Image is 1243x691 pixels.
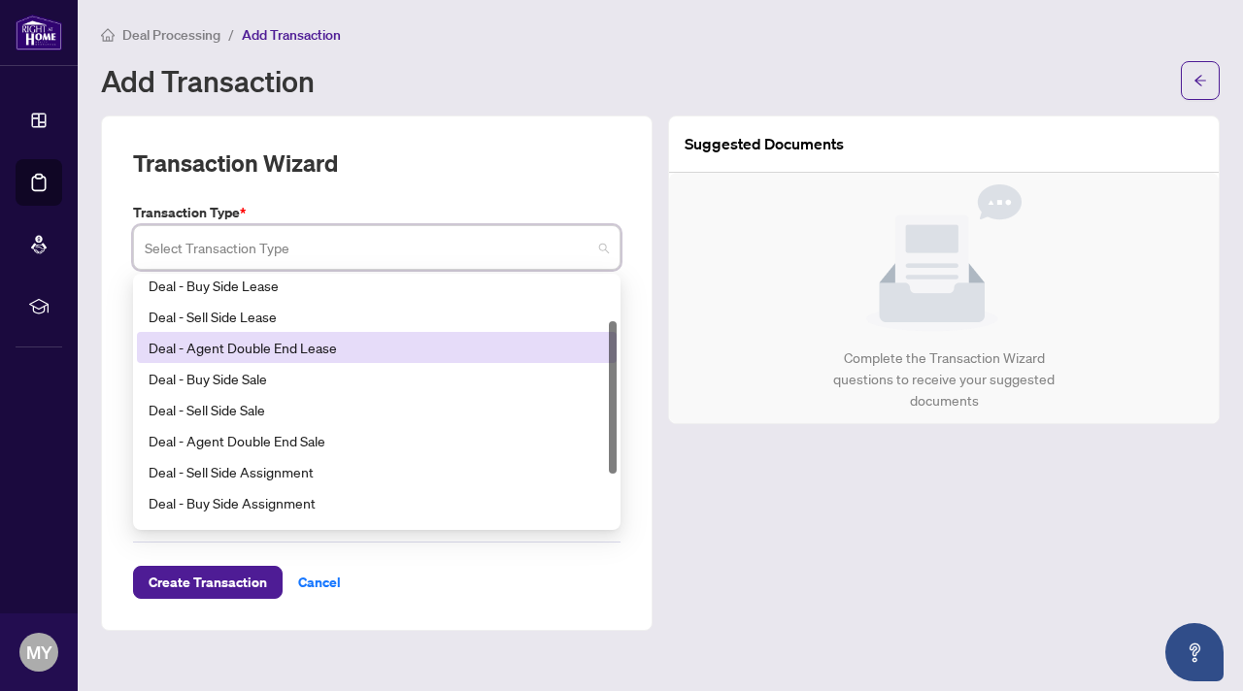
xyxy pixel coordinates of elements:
div: Deal - Sell Side Sale [137,394,617,425]
div: Deal - Buy Side Lease [149,275,605,296]
div: Deal - Agent Double End Lease [137,332,617,363]
div: Deal - Buy Side Sale [149,368,605,389]
label: Transaction Type [133,202,621,223]
span: Cancel [298,567,341,598]
div: Deal - Buy Side Assignment [137,487,617,518]
img: Null State Icon [866,184,1022,332]
div: Deal - Referral Lease [149,523,605,544]
button: Cancel [283,566,356,599]
div: Deal - Referral Lease [137,518,617,549]
button: Open asap [1165,623,1224,681]
div: Deal - Agent Double End Sale [149,430,605,451]
li: / [228,23,234,46]
div: Deal - Buy Side Sale [137,363,617,394]
span: arrow-left [1193,74,1207,87]
span: home [101,28,115,42]
div: Deal - Agent Double End Sale [137,425,617,456]
span: MY [26,639,52,666]
div: Deal - Sell Side Lease [137,301,617,332]
div: Complete the Transaction Wizard questions to receive your suggested documents [813,347,1076,411]
div: Deal - Sell Side Lease [149,306,605,327]
h2: Transaction Wizard [133,148,338,179]
div: Deal - Sell Side Sale [149,399,605,420]
span: Deal Processing [122,26,220,44]
div: Deal - Buy Side Lease [137,270,617,301]
div: Deal - Sell Side Assignment [137,456,617,487]
article: Suggested Documents [685,132,844,156]
h1: Add Transaction [101,65,315,96]
div: Deal - Sell Side Assignment [149,461,605,482]
button: Create Transaction [133,566,283,599]
div: Deal - Agent Double End Lease [149,337,605,358]
span: Create Transaction [149,567,267,598]
div: Deal - Buy Side Assignment [149,492,605,513]
span: Add Transaction [242,26,341,44]
img: logo [16,15,62,50]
